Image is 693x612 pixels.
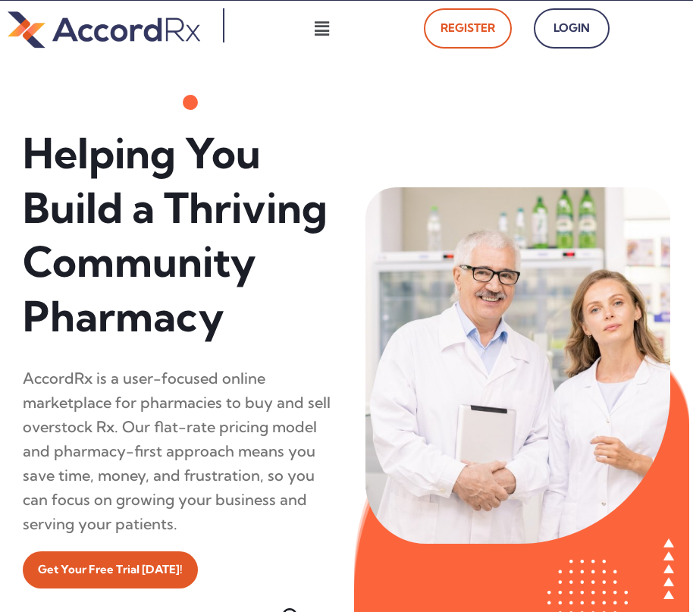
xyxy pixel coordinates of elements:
span: Login [550,17,593,39]
h1: Helping You Build a Thriving Community Pharmacy [23,127,335,344]
div: AccordRx is a user-focused online marketplace for pharmacies to buy and sell overstock Rx. Our fl... [23,366,335,536]
img: default-logo [8,8,200,51]
span: Register [441,17,495,39]
a: Login [534,8,610,49]
span: Get Your Free Trial [DATE]! [38,559,183,581]
a: Register [424,8,512,49]
a: Get Your Free Trial [DATE]! [23,551,198,588]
